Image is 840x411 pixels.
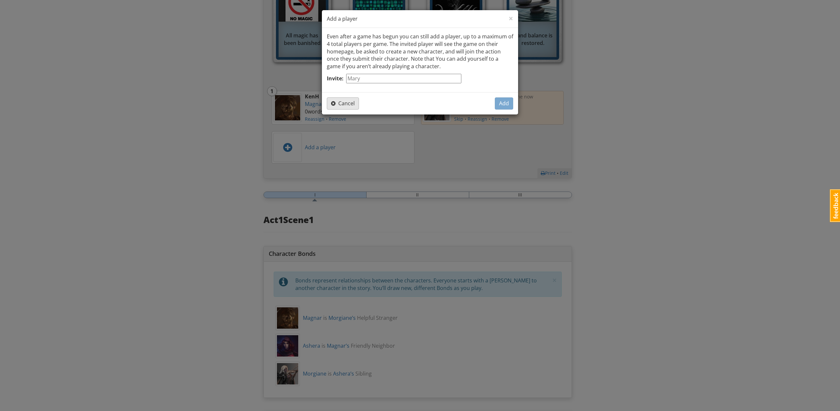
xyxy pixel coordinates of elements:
[499,100,509,107] span: Add
[327,75,344,82] label: Invite:
[509,13,513,24] span: ×
[327,33,513,70] p: Even after a game has begun you can still add a player, up to a maximum of 4 total players per ga...
[346,74,461,83] input: Mary
[495,97,513,110] button: Add
[327,97,359,110] button: Cancel
[322,10,518,28] div: Add a player
[331,100,355,107] span: Cancel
